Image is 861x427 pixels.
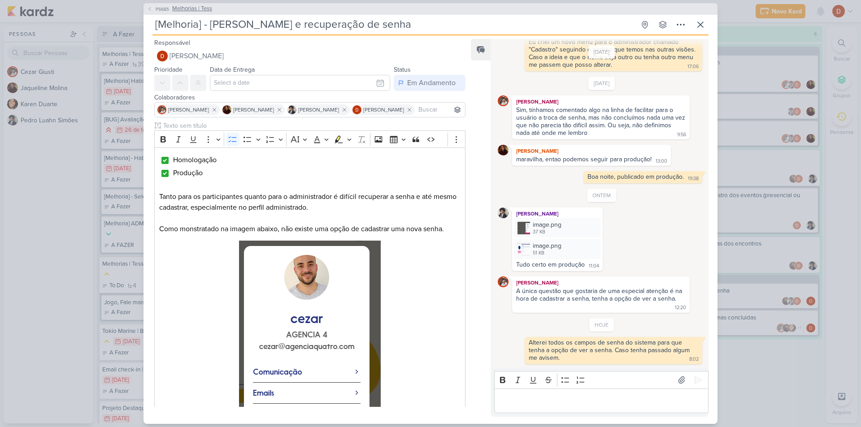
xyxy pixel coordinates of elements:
span: [PERSON_NAME] [168,106,209,114]
div: Boa noite, publicado em produção. [587,173,684,181]
span: [PERSON_NAME] [298,106,339,114]
span: [PERSON_NAME] [233,106,274,114]
div: Tudo certo em produção [516,261,585,268]
input: Texto sem título [161,121,465,130]
div: [PERSON_NAME] [514,147,669,155]
label: Data de Entrega [210,66,255,73]
img: Davi Elias Teixeira [352,105,361,114]
label: Prioridade [154,66,183,73]
div: 13:00 [656,158,667,165]
div: Editor toolbar [494,371,709,388]
span: [PERSON_NAME] [363,106,404,114]
label: Status [394,66,411,73]
span: Homologação [173,155,217,164]
div: Sim, tínhamos comentado algo na linha de facilitar para o usuário a troca de senha, mas não concl... [516,106,687,137]
div: 12:20 [675,304,686,311]
img: hV6ryYvhcdh8zj0UHC5tL38KKAqEgsBkJZFuEWQ6.png [517,222,530,234]
img: Pedro Luahn Simões [498,207,509,218]
p: Como monstratado na imagem abaixo, não existe uma opção de cadastrar uma nova senha. [159,224,461,234]
div: maravilha, entao podemos seguir para produção! [516,155,652,163]
img: Cezar Giusti [498,276,509,287]
div: 8:02 [689,356,699,363]
div: image.png [514,239,601,259]
input: Select a date [210,75,390,91]
div: Em Andamento [407,78,456,88]
div: 11:04 [589,263,599,270]
input: Kard Sem Título [152,17,635,33]
button: [PERSON_NAME] [154,48,465,64]
img: Jaqueline Molina [498,145,509,155]
img: Davi Elias Teixeira [157,51,168,61]
img: Cezar Giusti [157,105,166,114]
img: Jaqueline Molina [222,105,231,114]
div: 17:06 [687,63,699,70]
div: image.png [533,220,561,229]
div: 51 KB [533,250,561,257]
span: [PERSON_NAME] [170,51,224,61]
div: Editor editing area: main [494,388,709,413]
div: Alterei todos os campos de senha do sistema para que tenha a opção de ver a senha. Caso tenha pas... [529,339,691,362]
div: [PERSON_NAME] [514,209,601,218]
img: Cezar Giusti [498,95,509,106]
div: 9:56 [677,131,686,138]
div: Editor toolbar [154,130,465,148]
div: A única questão que gostaria de uma especial atenção é na hora de cadastrar a senha, tenha a opçã... [516,287,684,302]
div: [PERSON_NAME] [514,278,688,287]
div: [PERSON_NAME] [514,97,688,106]
input: Buscar [417,104,463,115]
img: Pedro Luahn Simões [287,105,296,114]
div: 37 KB [533,229,561,236]
div: image.png [514,218,601,237]
div: Eu criei um novo menu para o administrador chamado "Cadastro" seguindo o padrão que temos nas out... [529,38,697,69]
img: Br5dAsOVS9RU3I9lDs2MRh7vvvwWnl8uYiHxVT6F.png [517,243,530,255]
button: Em Andamento [394,75,465,91]
div: image.png [533,241,561,250]
label: Responsável [154,39,190,47]
div: 19:38 [688,175,699,182]
div: Colaboradores [154,93,465,102]
p: Tanto para os participantes quanto para o administrador é difícil recuperar a senha e até mesmo c... [159,191,461,213]
span: Produção [173,168,203,177]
